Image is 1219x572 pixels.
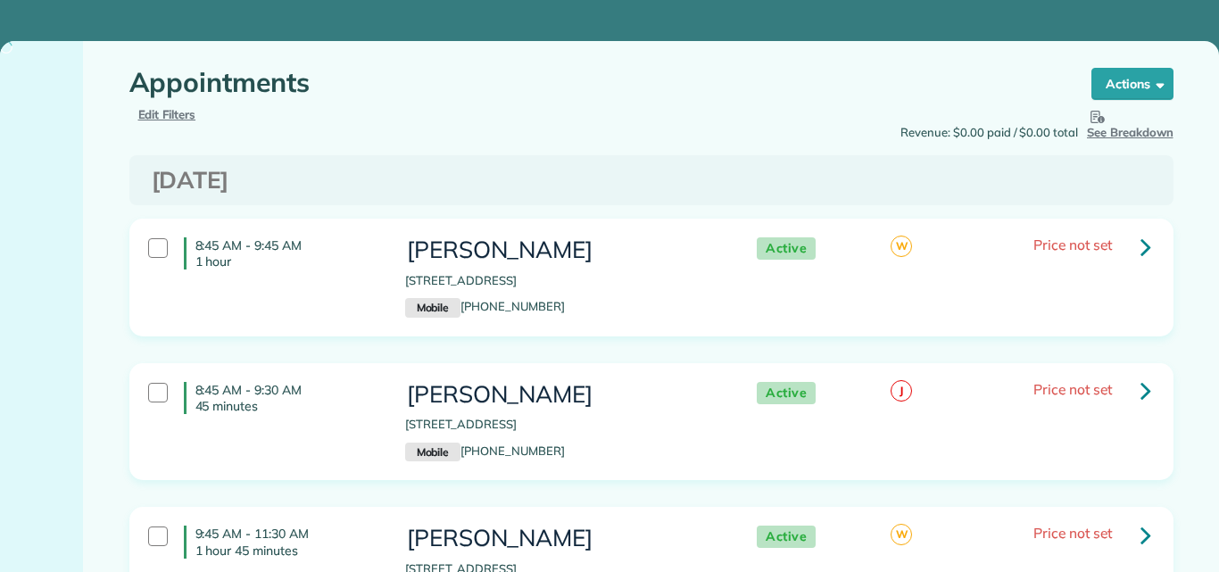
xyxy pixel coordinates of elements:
p: [STREET_ADDRESS] [405,272,721,290]
a: Mobile[PHONE_NUMBER] [405,299,565,313]
span: J [891,380,912,402]
p: 1 hour [195,253,378,269]
a: Edit Filters [138,107,196,121]
span: Active [757,237,816,260]
p: 1 hour 45 minutes [195,543,378,559]
button: Actions [1091,68,1173,100]
p: [STREET_ADDRESS] [405,416,721,434]
small: Mobile [405,443,460,462]
h4: 9:45 AM - 11:30 AM [184,526,378,558]
span: See Breakdown [1087,106,1173,139]
h4: 8:45 AM - 9:30 AM [184,382,378,414]
h3: [DATE] [152,168,1151,194]
a: Mobile[PHONE_NUMBER] [405,444,565,458]
span: Revenue: $0.00 paid / $0.00 total [900,124,1078,142]
h1: Appointments [129,68,1057,97]
button: See Breakdown [1087,106,1173,142]
small: Mobile [405,298,460,318]
h4: 8:45 AM - 9:45 AM [184,237,378,269]
span: Active [757,382,816,404]
span: W [891,236,912,257]
h3: [PERSON_NAME] [405,382,721,408]
h3: [PERSON_NAME] [405,526,721,551]
span: Price not set [1033,524,1112,542]
span: Active [757,526,816,548]
span: Price not set [1033,380,1112,398]
h3: [PERSON_NAME] [405,237,721,263]
span: W [891,524,912,545]
p: 45 minutes [195,398,378,414]
span: Price not set [1033,236,1112,253]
